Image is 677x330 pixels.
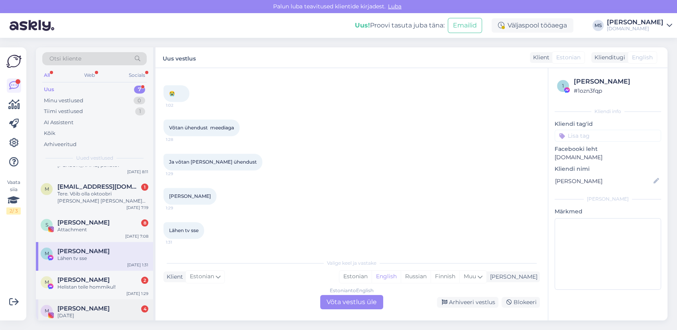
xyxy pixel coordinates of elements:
[141,277,148,284] div: 2
[169,227,199,233] span: Lähen tv sse
[125,233,148,239] div: [DATE] 7:08
[355,21,445,30] div: Proovi tasuta juba täna:
[57,248,110,255] span: Marika Minkkinen
[45,308,49,314] span: M
[134,97,145,105] div: 0
[492,18,573,33] div: Väljaspool tööaega
[45,186,49,192] span: M
[44,86,54,94] div: Uus
[44,141,77,148] div: Arhiveeritud
[502,297,540,308] div: Blokeeri
[487,273,537,281] div: [PERSON_NAME]
[57,183,140,190] span: Mjaanov@gmail.com
[45,222,48,228] span: S
[141,184,148,191] div: 1
[320,295,383,309] div: Võta vestlus üle
[386,3,404,10] span: Luba
[555,207,661,216] p: Märkmed
[163,52,196,63] label: Uus vestlus
[127,262,148,268] div: [DATE] 1:31
[607,25,663,32] div: [DOMAIN_NAME]
[632,53,653,62] span: English
[141,305,148,312] div: 4
[57,276,110,283] span: Merika Uus
[372,271,401,283] div: English
[574,77,659,86] div: [PERSON_NAME]
[6,54,22,69] img: Askly Logo
[555,195,661,203] div: [PERSON_NAME]
[166,102,196,108] span: 1:02
[44,129,55,137] div: Kõik
[166,205,196,211] span: 1:29
[163,273,183,281] div: Klient
[607,19,672,32] a: [PERSON_NAME][DOMAIN_NAME]
[190,272,214,281] span: Estonian
[45,279,49,285] span: M
[169,125,234,131] span: Võtan ühendust meediaga
[57,219,110,226] span: Saimi Sapp
[44,97,83,105] div: Minu vestlused
[355,21,370,29] b: Uus!
[126,319,148,325] div: [DATE] 1:06
[166,137,196,143] span: 1:28
[401,271,431,283] div: Russian
[555,130,661,142] input: Lisa tag
[555,120,661,128] p: Kliendi tag'id
[163,260,540,267] div: Valige keel ja vastake
[127,70,147,80] div: Socials
[57,305,110,312] span: Marika Minkkinen
[6,207,21,215] div: 2 / 3
[57,312,148,319] div: [DATE]
[464,273,476,280] span: Muu
[339,271,372,283] div: Estonian
[44,107,83,115] div: Tiimi vestlused
[530,53,549,62] div: Klient
[555,177,652,186] input: Lisa nimi
[126,291,148,297] div: [DATE] 1:29
[49,55,81,63] span: Otsi kliente
[169,90,175,96] span: 😭
[57,283,148,291] div: Helistan teile hommikul!
[44,119,73,127] div: AI Assistent
[141,219,148,227] div: 8
[127,169,148,175] div: [DATE] 8:11
[562,83,564,89] span: 1
[134,86,145,94] div: 7
[42,70,51,80] div: All
[83,70,96,80] div: Web
[57,190,148,205] div: Tere. Võib olla oktoobri [PERSON_NAME] [PERSON_NAME] novembrist. Kas 600 või 700euri nägu on mida...
[57,255,148,262] div: Lähen tv sse
[591,53,625,62] div: Klienditugi
[57,226,148,233] div: Attachment
[555,153,661,162] p: [DOMAIN_NAME]
[607,19,663,25] div: [PERSON_NAME]
[592,20,604,31] div: MS
[166,239,196,245] span: 1:31
[169,193,211,199] span: [PERSON_NAME]
[556,53,581,62] span: Estonian
[6,179,21,215] div: Vaata siia
[574,86,659,95] div: # 1ozn3fqp
[330,287,374,294] div: Estonian to English
[166,171,196,177] span: 1:29
[437,297,498,308] div: Arhiveeri vestlus
[448,18,482,33] button: Emailid
[76,154,113,162] span: Uued vestlused
[555,145,661,153] p: Facebooki leht
[431,271,459,283] div: Finnish
[126,205,148,211] div: [DATE] 7:19
[555,165,661,173] p: Kliendi nimi
[555,108,661,115] div: Kliendi info
[135,107,145,115] div: 1
[169,159,257,165] span: Ja võtan [PERSON_NAME] ühendust
[45,250,49,256] span: M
